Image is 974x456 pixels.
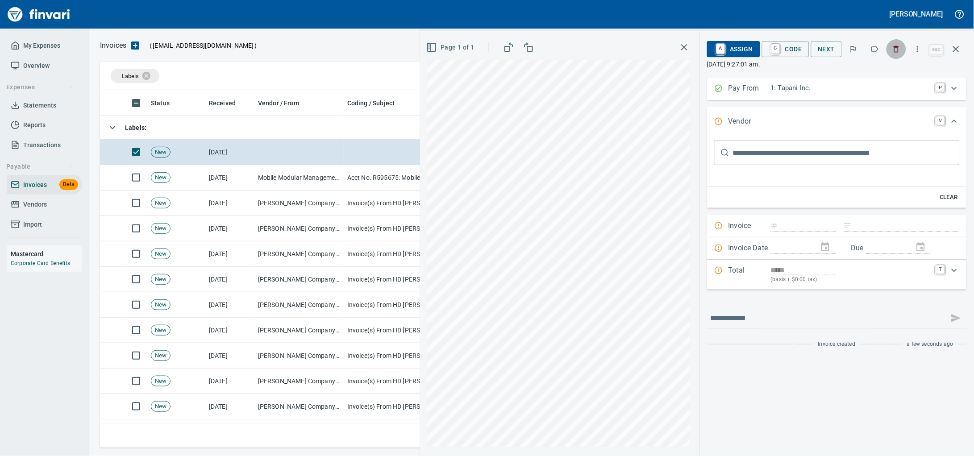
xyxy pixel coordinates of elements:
[7,215,82,235] a: Import
[254,241,344,267] td: [PERSON_NAME] Company Inc. (1-10431)
[344,318,522,343] td: Invoice(s) From HD [PERSON_NAME]
[122,73,139,79] span: Labels
[254,343,344,369] td: [PERSON_NAME] Company Inc. (1-10431)
[205,394,254,419] td: [DATE]
[254,216,344,241] td: [PERSON_NAME] Company Inc. (1-10431)
[344,369,522,394] td: Invoice(s) From HD [PERSON_NAME]
[125,124,146,131] strong: Labels :
[7,175,82,195] a: InvoicesBeta
[254,394,344,419] td: [PERSON_NAME] Company Inc. (1-10431)
[6,161,74,172] span: Payable
[254,267,344,292] td: [PERSON_NAME] Company Inc. (1-10431)
[205,140,254,165] td: [DATE]
[728,265,771,284] p: Total
[818,340,856,349] span: Invoice created
[111,69,159,83] div: Labels
[23,120,46,131] span: Reports
[23,199,47,210] span: Vendors
[254,191,344,216] td: [PERSON_NAME] Company Inc. (1-10431)
[344,343,522,369] td: Invoice(s) From HD [PERSON_NAME]
[100,40,126,51] nav: breadcrumb
[7,195,82,215] a: Vendors
[7,95,82,116] a: Statements
[936,83,945,92] a: P
[23,179,47,191] span: Invoices
[7,135,82,155] a: Transactions
[936,116,945,125] a: V
[205,343,254,369] td: [DATE]
[205,318,254,343] td: [DATE]
[59,179,78,190] span: Beta
[425,39,478,56] button: Page 1 of 1
[707,260,967,290] div: Expand
[3,79,77,95] button: Expenses
[890,9,943,19] h5: [PERSON_NAME]
[151,301,170,309] span: New
[5,4,72,25] a: Finvari
[205,241,254,267] td: [DATE]
[205,216,254,241] td: [DATE]
[6,82,74,93] span: Expenses
[258,98,299,108] span: Vendor / From
[347,98,395,108] span: Coding / Subject
[716,44,725,54] a: A
[254,165,344,191] td: Mobile Modular Management Corporation (1-38120)
[205,369,254,394] td: [DATE]
[151,377,170,386] span: New
[769,41,802,57] span: Code
[908,39,928,59] button: More
[762,41,809,57] button: CCode
[707,60,967,69] p: [DATE] 9:27:01 am.
[209,98,236,108] span: Received
[254,369,344,394] td: [PERSON_NAME] Company Inc. (1-10431)
[11,260,70,266] a: Corporate Card Benefits
[818,44,835,55] span: Next
[771,83,931,93] p: 1: Tapani Inc.
[151,275,170,284] span: New
[23,100,56,111] span: Statements
[930,45,943,54] a: esc
[7,115,82,135] a: Reports
[928,38,967,60] span: Close invoice
[935,191,963,204] button: Clear
[151,174,170,182] span: New
[907,340,953,349] span: a few seconds ago
[344,241,522,267] td: Invoice(s) From HD [PERSON_NAME]
[344,292,522,318] td: Invoice(s) From HD [PERSON_NAME]
[771,275,931,284] p: (basis + $0.00 tax)
[865,39,885,59] button: Labels
[151,250,170,258] span: New
[728,83,771,95] p: Pay From
[151,224,170,233] span: New
[347,98,406,108] span: Coding / Subject
[205,165,254,191] td: [DATE]
[7,36,82,56] a: My Expenses
[151,98,181,108] span: Status
[344,165,522,191] td: Acct No. R595675: Mobile Modular
[151,326,170,335] span: New
[844,39,863,59] button: Flag
[707,41,760,57] button: AAssign
[100,40,126,51] p: Invoices
[811,41,842,58] button: Next
[728,116,771,128] p: Vendor
[771,44,780,54] a: C
[205,419,254,445] td: [DATE]
[151,148,170,157] span: New
[23,60,50,71] span: Overview
[151,402,170,411] span: New
[707,78,967,100] div: Expand
[3,158,77,175] button: Payable
[209,98,247,108] span: Received
[205,292,254,318] td: [DATE]
[344,267,522,292] td: Invoice(s) From HD [PERSON_NAME]
[23,219,42,230] span: Import
[254,292,344,318] td: [PERSON_NAME] Company Inc. (1-10431)
[205,191,254,216] td: [DATE]
[258,98,311,108] span: Vendor / From
[344,191,522,216] td: Invoice(s) From HD [PERSON_NAME]
[144,41,257,50] p: ( )
[707,107,967,137] div: Expand
[707,137,967,208] div: Expand
[7,56,82,76] a: Overview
